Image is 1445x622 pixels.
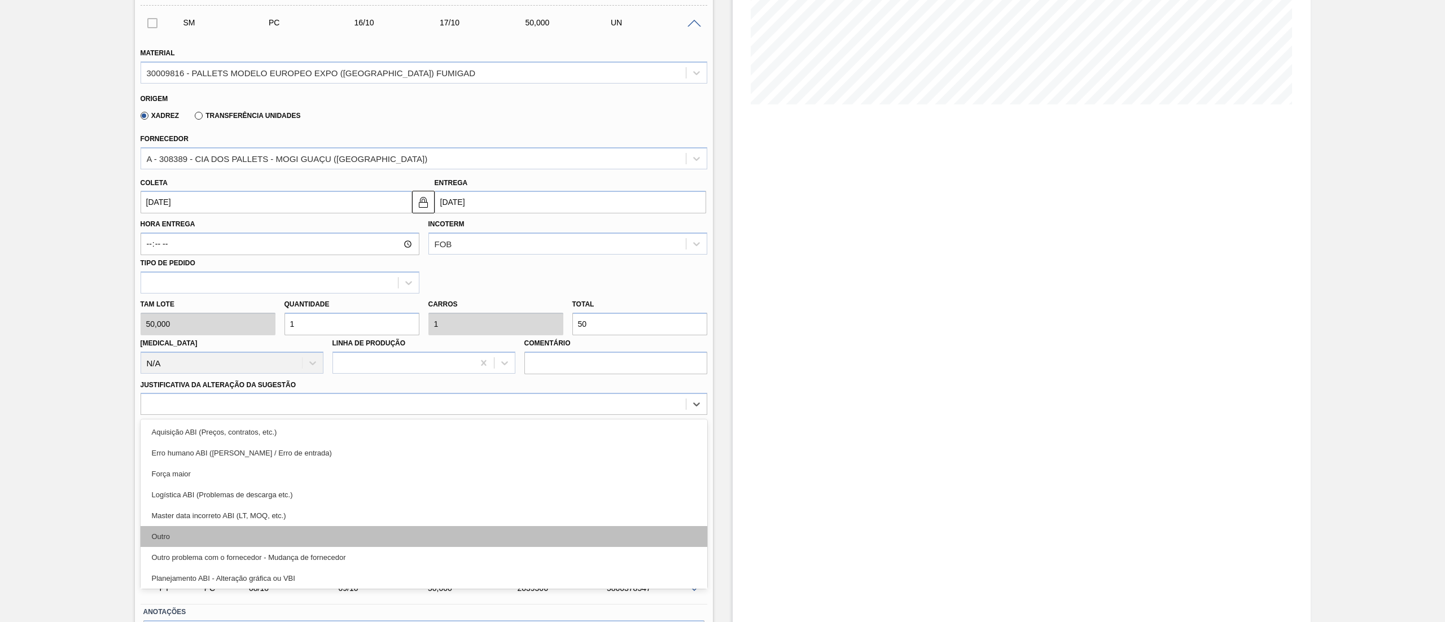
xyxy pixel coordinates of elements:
[141,339,198,347] label: [MEDICAL_DATA]
[284,300,330,308] label: Quantidade
[266,18,364,27] div: Pedido de Compra
[332,339,406,347] label: Linha de Produção
[572,300,594,308] label: Total
[141,135,189,143] label: Fornecedor
[141,443,707,463] div: Erro humano ABI ([PERSON_NAME] / Erro de entrada)
[141,484,707,505] div: Logística ABI (Problemas de descarga etc.)
[141,526,707,547] div: Outro
[435,239,452,249] div: FOB
[608,18,706,27] div: UN
[428,220,465,228] label: Incoterm
[141,296,275,313] label: Tam lote
[141,179,168,187] label: Coleta
[141,418,707,434] label: Observações
[141,381,296,389] label: Justificativa da Alteração da Sugestão
[141,191,412,213] input: dd/mm/yyyy
[141,505,707,526] div: Master data incorreto ABI (LT, MOQ, etc.)
[435,179,468,187] label: Entrega
[412,191,435,213] button: locked
[195,112,300,120] label: Transferência Unidades
[141,49,175,57] label: Material
[141,216,419,233] label: Hora Entrega
[437,18,535,27] div: 17/10/2025
[141,112,179,120] label: Xadrez
[147,68,476,77] div: 30009816 - PALLETS MODELO EUROPEO EXPO ([GEOGRAPHIC_DATA]) FUMIGAD
[522,18,620,27] div: 50,000
[417,195,430,209] img: locked
[141,95,168,103] label: Origem
[141,422,707,443] div: Aquisição ABI (Preços, contratos, etc.)
[428,300,458,308] label: Carros
[351,18,449,27] div: 16/10/2025
[141,463,707,484] div: Força maior
[143,604,704,620] label: Anotações
[141,547,707,568] div: Outro problema com o fornecedor - Mudança de fornecedor
[147,154,428,163] div: A - 308389 - CIA DOS PALLETS - MOGI GUAÇU ([GEOGRAPHIC_DATA])
[141,568,707,589] div: Planejamento ABI - Alteração gráfica ou VBI
[524,335,707,352] label: Comentário
[141,259,195,267] label: Tipo de pedido
[435,191,706,213] input: dd/mm/yyyy
[181,18,278,27] div: Sugestão Manual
